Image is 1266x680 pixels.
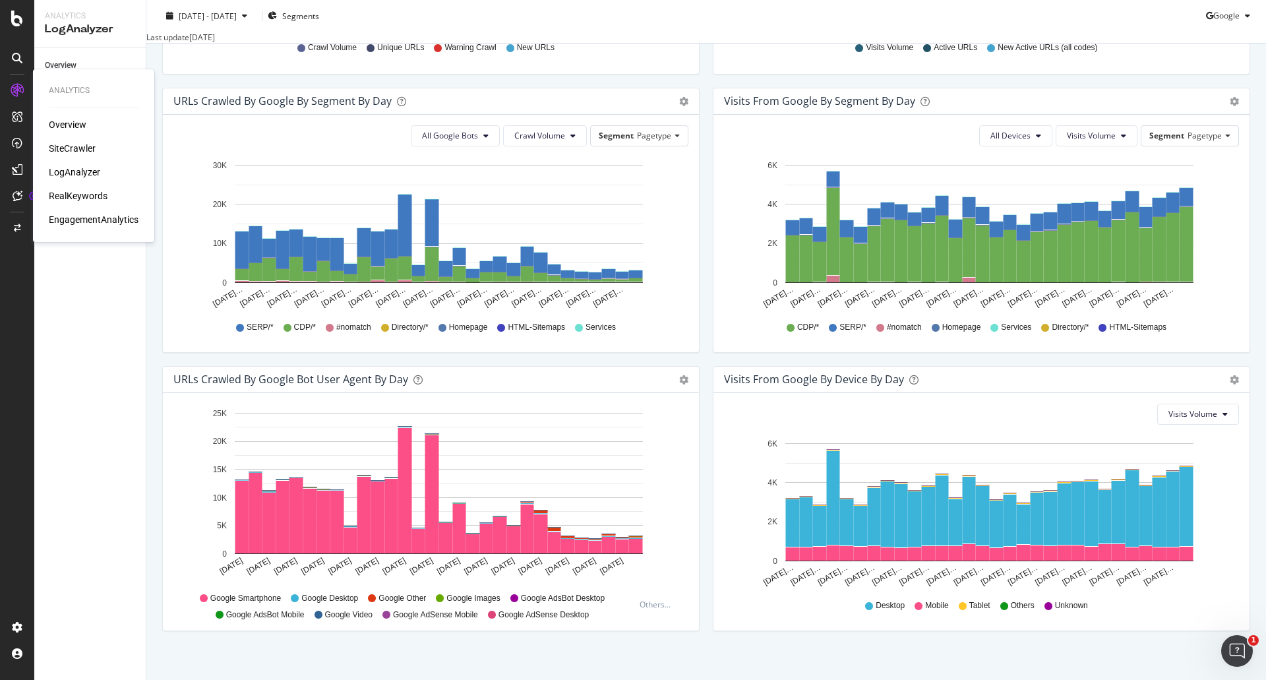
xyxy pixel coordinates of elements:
a: RealKeywords [49,189,107,202]
div: Visits from Google By Segment By Day [724,94,915,108]
span: Homepage [942,322,981,333]
a: Overview [45,59,136,73]
div: gear [1230,375,1239,385]
div: URLs Crawled by Google By Segment By Day [173,94,392,108]
text: [DATE] [490,555,516,576]
a: Overview [49,118,86,131]
text: 0 [773,278,777,287]
button: Crawl Volume [503,125,587,146]
span: Google AdsBot Mobile [226,609,305,621]
span: Crawl Volume [514,130,565,141]
span: Segment [599,130,634,141]
div: A chart. [724,435,1234,588]
span: Desktop [876,600,905,611]
text: [DATE] [435,555,462,576]
text: 10K [213,493,227,502]
div: gear [679,97,688,106]
span: #nomatch [336,322,371,333]
svg: A chart. [173,404,684,587]
text: [DATE] [462,555,489,576]
span: Visits Volume [1067,130,1116,141]
text: 25K [213,408,227,417]
text: [DATE] [571,555,597,576]
span: Directory/* [1052,322,1089,333]
span: #nomatch [887,322,922,333]
text: [DATE] [272,555,299,576]
text: [DATE] [299,555,326,576]
button: Google [1206,5,1255,26]
text: 4K [768,478,777,487]
svg: A chart. [724,157,1234,310]
text: [DATE] [326,555,353,576]
a: SiteCrawler [49,142,96,155]
text: [DATE] [408,555,435,576]
span: [DATE] - [DATE] [179,10,237,21]
span: Crawl Volume [308,42,357,53]
span: Google Smartphone [210,593,281,604]
iframe: Intercom live chat [1221,635,1253,667]
div: LogAnalyzer [45,22,135,37]
span: Google Images [446,593,500,604]
span: Others [1011,600,1035,611]
text: 0 [773,556,777,565]
span: Pagetype [1188,130,1222,141]
span: Visits Volume [1168,408,1217,419]
text: 6K [768,160,777,170]
button: Visits Volume [1056,125,1137,146]
span: HTML-Sitemaps [508,322,565,333]
text: 0 [222,549,227,558]
span: Segments [282,10,319,21]
span: Google AdSense Desktop [498,609,589,621]
text: 20K [213,200,227,209]
span: Homepage [449,322,488,333]
button: All Devices [979,125,1052,146]
text: [DATE] [544,555,570,576]
div: gear [679,375,688,385]
span: Active URLs [934,42,977,53]
span: Google Other [378,593,426,604]
span: Mobile [925,600,948,611]
div: gear [1230,97,1239,106]
text: 30K [213,160,227,170]
div: Overview [45,59,76,73]
span: Pagetype [637,130,671,141]
span: 1 [1248,635,1259,646]
span: All Devices [990,130,1031,141]
button: [DATE] - [DATE] [157,9,256,22]
span: Google AdsBot Desktop [521,593,605,604]
text: [DATE] [517,555,543,576]
span: HTML-Sitemaps [1109,322,1166,333]
text: 2K [768,517,777,526]
div: [DATE] [189,32,215,43]
span: All Google Bots [422,130,478,141]
text: [DATE] [354,555,380,576]
a: EngagementAnalytics [49,213,138,226]
div: Visits From Google By Device By Day [724,373,904,386]
span: Unique URLs [377,42,424,53]
text: 5K [217,521,227,530]
text: 20K [213,437,227,446]
text: [DATE] [381,555,407,576]
text: 4K [768,200,777,209]
a: LogAnalyzer [49,166,100,179]
span: Warning Crawl [444,42,496,53]
text: [DATE] [218,555,245,576]
span: CDP/* [294,322,316,333]
span: Unknown [1055,600,1088,611]
div: Analytics [49,85,138,96]
span: New Active URLs (all codes) [998,42,1097,53]
span: Services [1001,322,1031,333]
span: Tablet [969,600,990,611]
div: Tooltip anchor [28,190,40,202]
span: SERP/* [247,322,274,333]
span: New URLs [517,42,555,53]
text: 6K [768,439,777,448]
span: Visits Volume [866,42,913,53]
text: 0 [222,278,227,287]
